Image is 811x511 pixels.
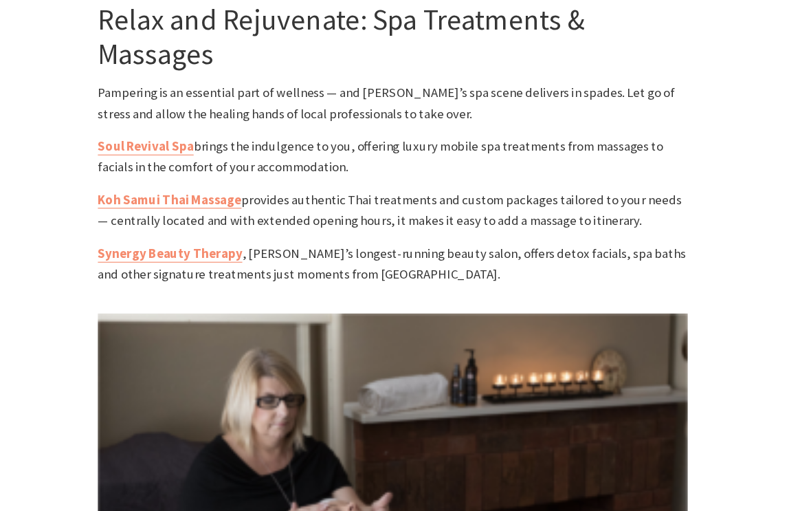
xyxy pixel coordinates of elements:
[139,199,269,215] a: Koh Samui Thai Massage
[139,197,672,235] p: provides authentic Thai treatments and custom packages tailored to your needs — centrally located...
[139,28,672,90] h3: Relax and Rejuvenate: Spa Treatments & Massages
[139,246,672,283] p: , [PERSON_NAME]’s longest-running beauty salon, offers detox facials, spa baths and other signatu...
[139,149,672,186] p: brings the indulgence to you, offering luxury mobile spa treatments from massages to facials in t...
[139,151,225,166] a: Soul Revival Spa
[139,248,269,263] a: Synergy Beauty Therapy
[139,100,672,138] p: Pampering is an essential part of wellness — and [PERSON_NAME]’s spa scene delivers in spades. Le...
